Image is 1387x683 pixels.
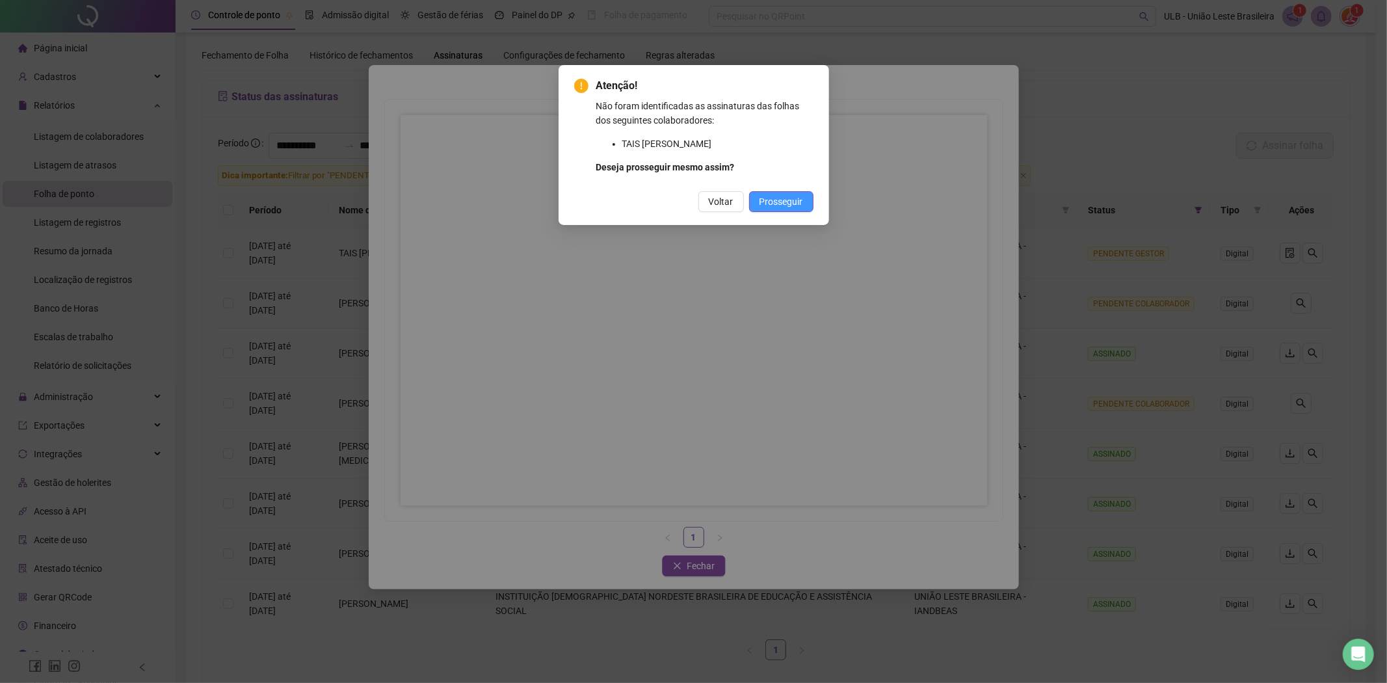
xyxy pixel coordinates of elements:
span: exclamation-circle [574,79,588,93]
span: Prosseguir [760,194,803,209]
button: Prosseguir [749,191,813,212]
span: Voltar [709,194,733,209]
p: Não foram identificadas as assinaturas das folhas dos seguintes colaboradores: [596,99,813,127]
strong: Deseja prosseguir mesmo assim? [596,162,735,172]
span: Atenção! [596,78,813,94]
div: Open Intercom Messenger [1343,639,1374,670]
button: Voltar [698,191,744,212]
li: TAIS [PERSON_NAME] [622,137,813,151]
